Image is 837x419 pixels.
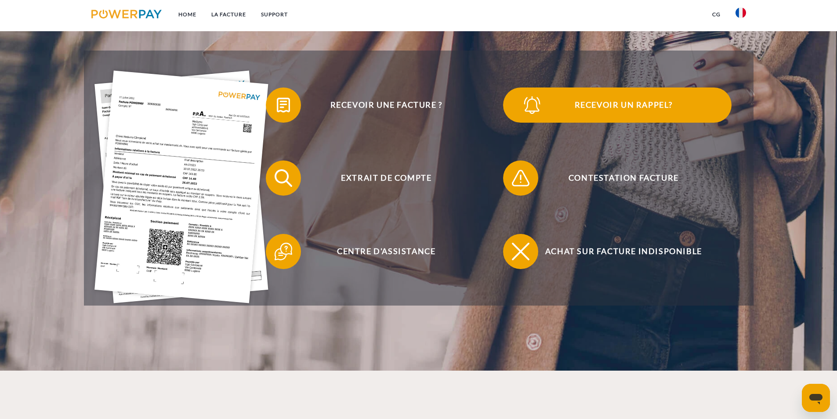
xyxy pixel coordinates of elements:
[272,94,294,116] img: qb_bill.svg
[91,10,162,18] img: logo-powerpay.svg
[705,7,728,22] a: CG
[503,87,732,123] button: Recevoir un rappel?
[94,71,268,303] img: single_invoice_powerpay_fr.jpg
[204,7,254,22] a: LA FACTURE
[516,234,731,269] span: Achat sur facture indisponible
[171,7,204,22] a: Home
[279,87,494,123] span: Recevoir une facture ?
[510,240,532,262] img: qb_close.svg
[266,160,494,196] button: Extrait de compte
[279,234,494,269] span: Centre d'assistance
[503,160,732,196] button: Contestation Facture
[254,7,295,22] a: Support
[272,167,294,189] img: qb_search.svg
[516,160,731,196] span: Contestation Facture
[272,240,294,262] img: qb_help.svg
[521,94,543,116] img: qb_bell.svg
[266,234,494,269] button: Centre d'assistance
[266,87,494,123] button: Recevoir une facture ?
[516,87,731,123] span: Recevoir un rappel?
[503,234,732,269] button: Achat sur facture indisponible
[510,167,532,189] img: qb_warning.svg
[279,160,494,196] span: Extrait de compte
[802,384,830,412] iframe: Bouton de lancement de la fenêtre de messagerie
[736,7,746,18] img: fr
